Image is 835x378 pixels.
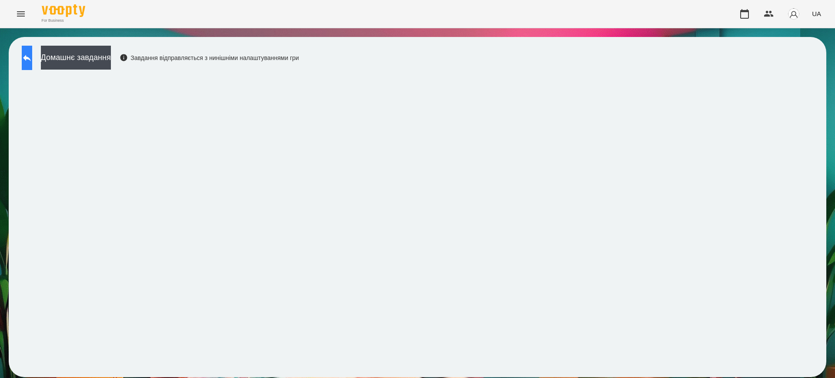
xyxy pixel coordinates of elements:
div: Завдання відправляється з нинішніми налаштуваннями гри [120,54,299,62]
button: Menu [10,3,31,24]
span: For Business [42,18,85,23]
button: Домашнє завдання [41,46,111,70]
span: UA [812,9,821,18]
img: Voopty Logo [42,4,85,17]
button: UA [808,6,825,22]
img: avatar_s.png [788,8,800,20]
